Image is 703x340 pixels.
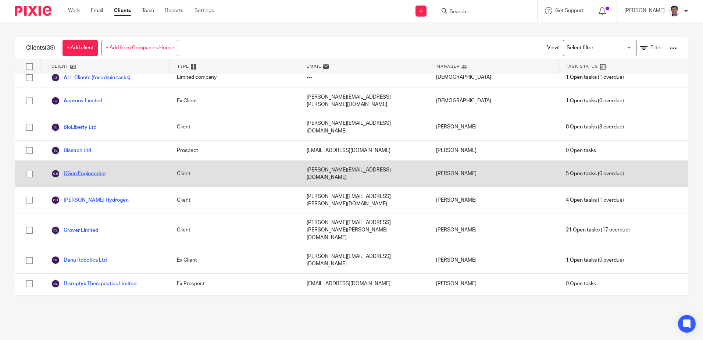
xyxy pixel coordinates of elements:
div: [EMAIL_ADDRESS][DOMAIN_NAME] [299,141,429,160]
span: Type [177,63,189,70]
a: Crover Limited [51,226,98,235]
span: Filter [650,45,662,50]
div: [PERSON_NAME][EMAIL_ADDRESS][PERSON_NAME][PERSON_NAME][DOMAIN_NAME] [299,213,429,247]
div: [PERSON_NAME][EMAIL_ADDRESS][DOMAIN_NAME] [299,247,429,273]
span: (17 overdue) [566,226,630,234]
div: [PERSON_NAME] [429,141,558,160]
span: 1 Open tasks [566,256,597,264]
div: Ex Prospect [169,294,299,320]
div: [PERSON_NAME][EMAIL_ADDRESS][PERSON_NAME][DOMAIN_NAME] [299,187,429,213]
span: (38) [45,45,55,51]
span: (0 overdue) [566,97,624,105]
span: 1 Open tasks [566,74,597,81]
img: svg%3E [51,226,60,235]
input: Search for option [564,42,632,54]
a: Disruptyx Therapeutics Limited [51,279,136,288]
span: Manager [436,63,460,70]
img: Pixie [15,6,51,16]
span: (3 overdue) [566,123,624,131]
span: Client [51,63,68,70]
div: [PERSON_NAME][EMAIL_ADDRESS][DOMAIN_NAME] [299,114,429,140]
a: Biseach Ltd [51,146,91,155]
span: 0 Open tasks [566,147,596,154]
p: [PERSON_NAME] [624,7,665,14]
span: 4 Open tasks [566,196,597,204]
div: Limited company [169,68,299,88]
div: [PERSON_NAME] [429,274,558,294]
a: + Add from Companies House [101,40,178,56]
img: Facebook%20Profile%20picture%20(2).jpg [668,5,680,17]
div: [PERSON_NAME] [429,187,558,213]
div: Ex Prospect [169,274,299,294]
div: [PERSON_NAME][EMAIL_ADDRESS][PERSON_NAME][DOMAIN_NAME] [299,88,429,114]
div: [PERSON_NAME] [429,294,558,320]
div: Client [169,161,299,187]
a: + Add client [63,40,98,56]
a: Email [91,7,103,14]
img: svg%3E [51,196,60,205]
a: Team [142,7,154,14]
a: Danu Robotics Ltd [51,256,107,265]
div: [EMAIL_ADDRESS][PERSON_NAME][DOMAIN_NAME] [299,294,429,320]
div: Ex Client [169,88,299,114]
div: [PERSON_NAME] [429,161,558,187]
input: Select all [22,60,36,74]
img: svg%3E [51,256,60,265]
img: svg%3E [51,146,60,155]
span: (1 overdue) [566,74,624,81]
h1: Clients [26,44,55,52]
span: 8 Open tasks [566,123,597,131]
a: Approov Limited [51,96,102,105]
img: svg%3E [51,279,60,288]
a: Reports [165,7,183,14]
span: (0 overdue) [566,256,624,264]
img: svg%3E [51,123,60,132]
div: [PERSON_NAME] [429,114,558,140]
span: 21 Open tasks [566,226,600,234]
div: [DEMOGRAPHIC_DATA] [429,68,558,88]
a: BioLiberty Ltd [51,123,96,132]
div: [PERSON_NAME][EMAIL_ADDRESS][DOMAIN_NAME] [299,161,429,187]
div: [PERSON_NAME] [429,213,558,247]
span: (0 overdue) [566,170,624,177]
div: Client [169,213,299,247]
div: --- [299,68,429,88]
span: 1 Open tasks [566,97,597,105]
a: CGen Engineering [51,169,106,178]
div: Search for option [563,40,636,56]
div: Client [169,114,299,140]
span: 5 Open tasks [566,170,597,177]
span: Email [307,63,321,70]
div: Client [169,187,299,213]
div: Prospect [169,141,299,160]
div: [DEMOGRAPHIC_DATA] [429,88,558,114]
div: [EMAIL_ADDRESS][DOMAIN_NAME] [299,274,429,294]
a: Work [68,7,80,14]
div: [PERSON_NAME] [429,247,558,273]
img: svg%3E [51,169,60,178]
img: svg%3E [51,96,60,105]
span: 0 Open tasks [566,280,596,287]
a: Settings [195,7,214,14]
img: svg%3E [51,73,60,82]
a: [PERSON_NAME] Hydrogen [51,196,129,205]
div: Ex Client [169,247,299,273]
a: ALL Clients (for admin tasks) [51,73,131,82]
a: Clients [114,7,131,14]
span: Task Status [566,63,598,70]
div: View: [536,37,677,59]
input: Search [449,9,515,15]
span: Get Support [555,8,584,13]
span: (1 overdue) [566,196,624,204]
